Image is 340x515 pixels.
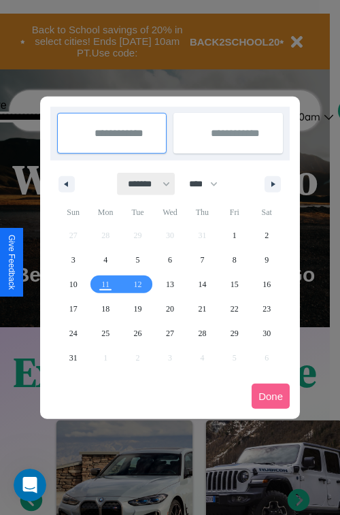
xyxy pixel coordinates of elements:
button: 29 [218,321,250,346]
span: 2 [265,223,269,248]
div: Give Feedback [7,235,16,290]
span: 9 [265,248,269,272]
button: 9 [251,248,283,272]
span: 28 [198,321,206,346]
span: 14 [198,272,206,297]
span: 3 [71,248,75,272]
span: Sun [57,201,89,223]
span: 30 [262,321,271,346]
span: 29 [231,321,239,346]
span: 7 [200,248,204,272]
button: 12 [122,272,154,297]
button: 16 [251,272,283,297]
button: 18 [89,297,121,321]
span: 17 [69,297,78,321]
span: 22 [231,297,239,321]
span: 21 [198,297,206,321]
span: Tue [122,201,154,223]
button: 14 [186,272,218,297]
span: 10 [69,272,78,297]
span: 23 [262,297,271,321]
button: 25 [89,321,121,346]
button: 3 [57,248,89,272]
button: 22 [218,297,250,321]
span: Fri [218,201,250,223]
span: Sat [251,201,283,223]
span: 5 [136,248,140,272]
button: 23 [251,297,283,321]
span: 15 [231,272,239,297]
button: 19 [122,297,154,321]
span: 27 [166,321,174,346]
span: 6 [168,248,172,272]
button: 7 [186,248,218,272]
button: 20 [154,297,186,321]
button: 10 [57,272,89,297]
button: 17 [57,297,89,321]
span: 18 [101,297,109,321]
span: Thu [186,201,218,223]
button: 5 [122,248,154,272]
button: 26 [122,321,154,346]
span: 12 [134,272,142,297]
span: 16 [262,272,271,297]
button: 6 [154,248,186,272]
button: 4 [89,248,121,272]
button: 15 [218,272,250,297]
span: 24 [69,321,78,346]
iframe: Intercom live chat [14,469,46,501]
button: 1 [218,223,250,248]
span: 25 [101,321,109,346]
span: 11 [101,272,109,297]
button: 24 [57,321,89,346]
span: 13 [166,272,174,297]
span: Mon [89,201,121,223]
button: 8 [218,248,250,272]
button: 13 [154,272,186,297]
span: 4 [103,248,107,272]
button: 21 [186,297,218,321]
button: 28 [186,321,218,346]
span: 1 [233,223,237,248]
span: 8 [233,248,237,272]
span: 26 [134,321,142,346]
button: 27 [154,321,186,346]
span: 20 [166,297,174,321]
span: 31 [69,346,78,370]
span: Wed [154,201,186,223]
button: Done [252,384,290,409]
button: 31 [57,346,89,370]
button: 11 [89,272,121,297]
button: 30 [251,321,283,346]
button: 2 [251,223,283,248]
span: 19 [134,297,142,321]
